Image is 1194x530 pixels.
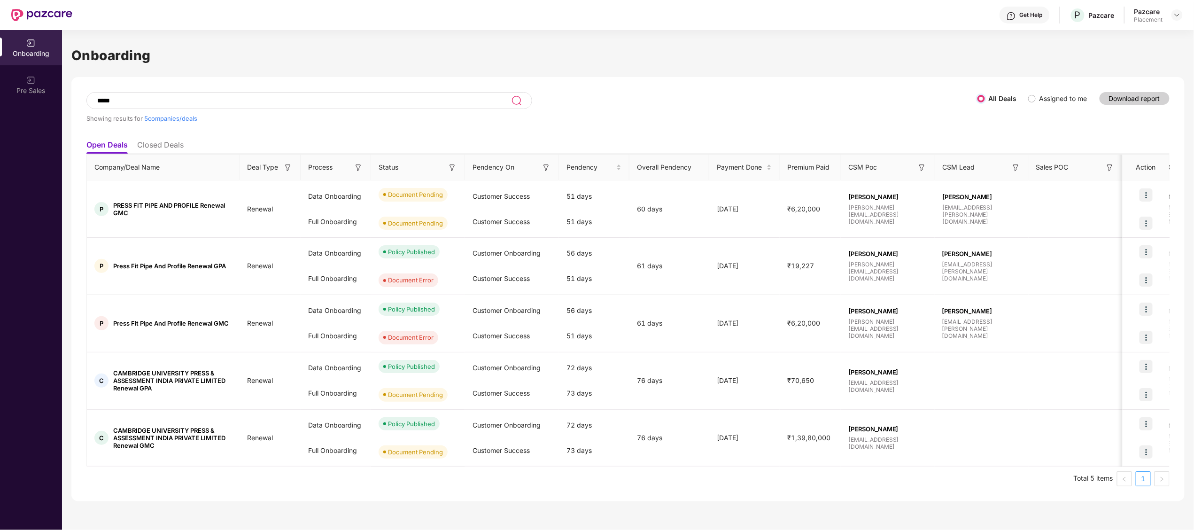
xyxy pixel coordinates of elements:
img: icon [1140,245,1153,258]
img: icon [1140,388,1153,401]
span: Renewal [240,376,280,384]
span: right [1159,476,1165,482]
span: Customer Onboarding [473,364,541,372]
span: CAMBRIDGE UNIVERSITY PRESS & ASSESSMENT INDIA PRIVATE LIMITED Renewal GPA [113,369,232,392]
img: svg+xml;base64,PHN2ZyB3aWR0aD0iMTYiIGhlaWdodD0iMTYiIHZpZXdCb3g9IjAgMCAxNiAxNiIgZmlsbD0ibm9uZSIgeG... [283,163,293,172]
span: [PERSON_NAME] [942,307,1021,315]
div: Policy Published [388,247,435,257]
div: Full Onboarding [301,323,371,349]
span: Customer Success [473,192,530,200]
div: 73 days [559,438,629,463]
li: Open Deals [86,140,128,154]
div: Document Pending [388,447,443,457]
img: New Pazcare Logo [11,9,72,21]
div: [DATE] [709,318,780,328]
span: [PERSON_NAME][EMAIL_ADDRESS][DOMAIN_NAME] [848,261,927,282]
div: 61 days [629,318,709,328]
img: svg+xml;base64,PHN2ZyB3aWR0aD0iMTYiIGhlaWdodD0iMTYiIHZpZXdCb3g9IjAgMCAxNiAxNiIgZmlsbD0ibm9uZSIgeG... [448,163,457,172]
div: Data Onboarding [301,355,371,381]
th: Action [1123,155,1170,180]
div: Placement [1134,16,1163,23]
span: Customer Success [473,446,530,454]
span: Customer Onboarding [473,421,541,429]
span: [PERSON_NAME][EMAIL_ADDRESS][DOMAIN_NAME] [848,204,927,225]
span: Customer Onboarding [473,249,541,257]
div: 51 days [559,184,629,209]
span: [PERSON_NAME] [848,368,927,376]
div: 56 days [559,298,629,323]
img: icon [1140,445,1153,459]
li: Next Page [1155,471,1170,486]
span: Customer Success [473,274,530,282]
div: Full Onboarding [301,209,371,234]
div: 56 days [559,241,629,266]
span: ₹19,227 [780,262,822,270]
div: Data Onboarding [301,184,371,209]
div: Policy Published [388,362,435,371]
span: ₹6,20,000 [780,205,828,213]
div: Document Error [388,333,434,342]
span: Pendency On [473,162,514,172]
span: Renewal [240,434,280,442]
th: Pendency [559,155,629,180]
span: [PERSON_NAME] [848,193,927,201]
th: Premium Paid [780,155,841,180]
span: Deal Type [247,162,278,172]
span: [PERSON_NAME] [848,307,927,315]
div: 72 days [559,355,629,381]
th: Company/Deal Name [87,155,240,180]
button: right [1155,471,1170,486]
th: Payment Done [709,155,780,180]
span: [EMAIL_ADDRESS][PERSON_NAME][DOMAIN_NAME] [942,261,1021,282]
div: 73 days [559,381,629,406]
img: svg+xml;base64,PHN2ZyB3aWR0aD0iMjAiIGhlaWdodD0iMjAiIHZpZXdCb3g9IjAgMCAyMCAyMCIgZmlsbD0ibm9uZSIgeG... [26,39,36,48]
img: icon [1140,417,1153,430]
span: Renewal [240,319,280,327]
img: svg+xml;base64,PHN2ZyB3aWR0aD0iMTYiIGhlaWdodD0iMTYiIHZpZXdCb3g9IjAgMCAxNiAxNiIgZmlsbD0ibm9uZSIgeG... [917,163,927,172]
img: icon [1140,273,1153,287]
div: Document Pending [388,390,443,399]
span: Sales POC [1036,162,1069,172]
button: left [1117,471,1132,486]
div: Document Error [388,275,434,285]
div: [DATE] [709,261,780,271]
img: svg+xml;base64,PHN2ZyBpZD0iSGVscC0zMngzMiIgeG1sbnM9Imh0dHA6Ly93d3cudzMub3JnLzIwMDAvc3ZnIiB3aWR0aD... [1007,11,1016,21]
div: P [94,316,109,330]
div: Policy Published [388,304,435,314]
li: Closed Deals [137,140,184,154]
div: C [94,374,109,388]
span: Customer Success [473,389,530,397]
div: [DATE] [709,375,780,386]
div: C [94,431,109,445]
span: P [1075,9,1081,21]
div: 51 days [559,266,629,291]
span: 5 companies/deals [144,115,197,122]
img: svg+xml;base64,PHN2ZyB3aWR0aD0iMjQiIGhlaWdodD0iMjUiIHZpZXdCb3g9IjAgMCAyNCAyNSIgZmlsbD0ibm9uZSIgeG... [511,95,522,106]
span: [PERSON_NAME][EMAIL_ADDRESS][DOMAIN_NAME] [848,318,927,339]
div: Full Onboarding [301,266,371,291]
li: 1 [1136,471,1151,486]
img: icon [1140,217,1153,230]
img: icon [1140,360,1153,373]
span: [EMAIL_ADDRESS][DOMAIN_NAME] [848,436,927,450]
span: Customer Onboarding [473,306,541,314]
div: Showing results for [86,115,977,122]
span: Customer Success [473,218,530,226]
div: Document Pending [388,190,443,199]
img: svg+xml;base64,PHN2ZyB3aWR0aD0iMTYiIGhlaWdodD0iMTYiIHZpZXdCb3g9IjAgMCAxNiAxNiIgZmlsbD0ibm9uZSIgeG... [542,163,551,172]
div: P [94,259,109,273]
div: Pazcare [1089,11,1115,20]
div: Policy Published [388,419,435,429]
span: CAMBRIDGE UNIVERSITY PRESS & ASSESSMENT INDIA PRIVATE LIMITED Renewal GMC [113,427,232,449]
img: svg+xml;base64,PHN2ZyB3aWR0aD0iMTYiIGhlaWdodD0iMTYiIHZpZXdCb3g9IjAgMCAxNiAxNiIgZmlsbD0ibm9uZSIgeG... [1105,163,1115,172]
span: [PERSON_NAME] [942,193,1021,201]
div: 76 days [629,433,709,443]
div: Data Onboarding [301,413,371,438]
span: Payment Done [717,162,765,172]
li: Previous Page [1117,471,1132,486]
div: Full Onboarding [301,381,371,406]
div: [DATE] [709,433,780,443]
div: 51 days [559,323,629,349]
div: 51 days [559,209,629,234]
div: Get Help [1020,11,1043,19]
